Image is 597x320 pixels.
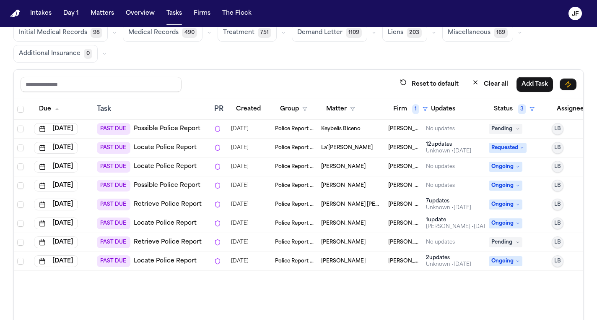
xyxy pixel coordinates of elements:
[407,28,422,38] span: 203
[560,79,576,90] button: Immediate Task
[517,77,553,92] button: Add Task
[219,6,255,21] button: The Flock
[190,6,214,21] button: Firms
[128,29,179,37] span: Medical Records
[91,28,102,38] span: 98
[297,29,343,37] span: Demand Letter
[27,6,55,21] button: Intakes
[182,28,197,38] span: 490
[346,28,362,38] span: 1109
[19,29,87,37] span: Initial Medical Records
[123,24,202,42] button: Medical Records490
[10,10,20,18] img: Finch Logo
[292,24,367,42] button: Demand Letter1109
[34,255,78,267] button: [DATE]
[382,24,427,42] button: Liens203
[13,24,108,42] button: Initial Medical Records98
[395,76,464,92] button: Reset to default
[388,29,403,37] span: Liens
[218,24,277,42] button: Treatment751
[84,49,92,59] span: 0
[13,45,98,63] button: Additional Insurance0
[448,29,491,37] span: Miscellaneous
[122,6,158,21] button: Overview
[10,10,20,18] a: Home
[258,28,271,38] span: 751
[60,6,82,21] button: Day 1
[467,76,513,92] button: Clear all
[494,28,508,38] span: 169
[163,6,185,21] button: Tasks
[19,50,80,58] span: Additional Insurance
[223,29,254,37] span: Treatment
[442,24,513,42] button: Miscellaneous169
[87,6,117,21] button: Matters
